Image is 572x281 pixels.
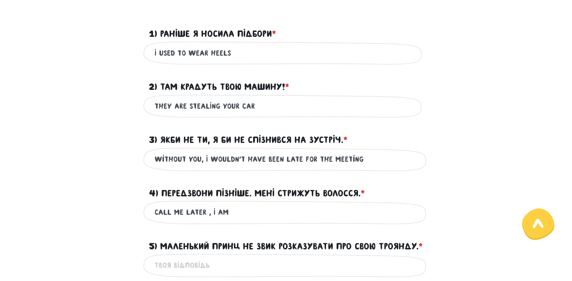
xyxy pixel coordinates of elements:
input: Твоя відповідь [155,257,418,274]
label: 1) Раніше я носила підбори [149,27,276,41]
input: Твоя відповідь [155,151,418,168]
input: Твоя відповідь [155,45,418,62]
label: 3) Якби не ти, я би не спізнився на зустріч. [149,133,347,147]
label: 4) Передзвони пізніше. Мені стрижуть волосся. [149,186,365,200]
label: 2) Там крадуть твою машину! [149,80,289,94]
input: Твоя відповідь [155,204,418,221]
input: Твоя відповідь [155,98,418,115]
label: 5) Маленький Принц не звик розказувати про свою Троянду. [149,239,423,254]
